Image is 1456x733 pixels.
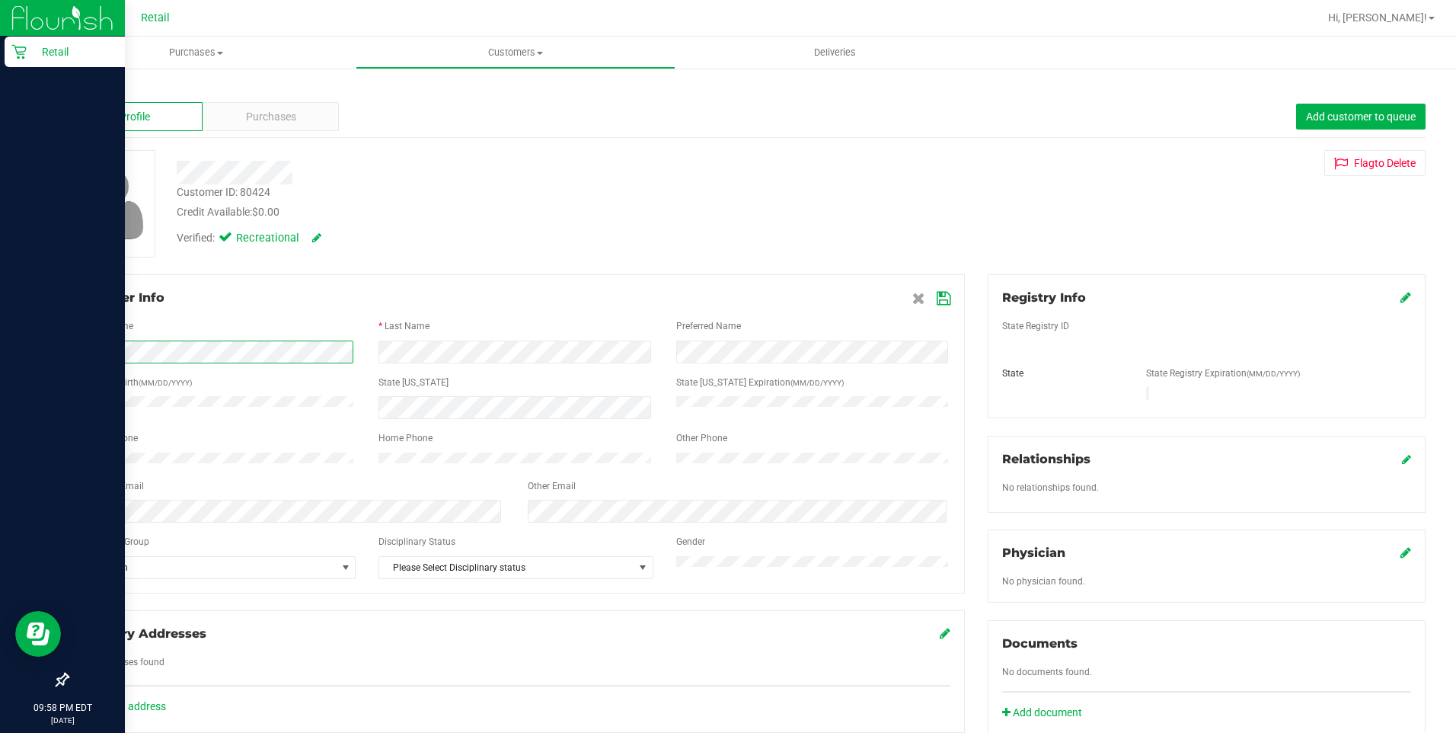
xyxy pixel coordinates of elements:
[356,37,675,69] a: Customers
[1002,546,1065,560] span: Physician
[1296,104,1426,130] button: Add customer to queue
[7,701,118,715] p: 09:58 PM EDT
[1002,667,1092,677] span: No documents found.
[379,557,633,578] span: Please Select Disciplinary status
[27,43,118,61] p: Retail
[1146,366,1300,380] label: State Registry Expiration
[1002,636,1078,651] span: Documents
[1324,150,1426,176] button: Flagto Delete
[676,535,705,549] label: Gender
[88,376,192,389] label: Date of Birth
[177,204,845,220] div: Credit Available:
[676,431,727,445] label: Other Phone
[139,379,192,387] span: (MM/DD/YYYY)
[356,46,674,59] span: Customers
[336,557,355,578] span: select
[246,109,296,125] span: Purchases
[1306,110,1416,123] span: Add customer to queue
[634,557,653,578] span: select
[7,715,118,726] p: [DATE]
[793,46,876,59] span: Deliveries
[991,366,1135,380] div: State
[385,319,429,333] label: Last Name
[141,11,170,24] span: Retail
[11,44,27,59] inline-svg: Retail
[37,46,356,59] span: Purchases
[378,376,449,389] label: State [US_STATE]
[1002,290,1086,305] span: Registry Info
[676,376,844,389] label: State [US_STATE] Expiration
[236,230,297,247] span: Recreational
[82,557,336,578] span: Veteran
[177,184,270,200] div: Customer ID: 80424
[1002,705,1090,721] a: Add document
[1002,452,1090,466] span: Relationships
[1002,481,1099,495] label: No relationships found.
[1002,319,1069,333] label: State Registry ID
[81,626,206,641] span: Delivery Addresses
[37,37,356,69] a: Purchases
[1328,11,1427,24] span: Hi, [PERSON_NAME]!
[675,37,995,69] a: Deliveries
[676,319,741,333] label: Preferred Name
[252,206,279,218] span: $0.00
[378,535,455,549] label: Disciplinary Status
[528,479,576,493] label: Other Email
[790,379,844,387] span: (MM/DD/YYYY)
[15,611,61,657] iframe: Resource center
[120,109,150,125] span: Profile
[177,230,321,247] div: Verified:
[1002,576,1085,587] span: No physician found.
[1247,370,1300,378] span: (MM/DD/YYYY)
[378,431,433,445] label: Home Phone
